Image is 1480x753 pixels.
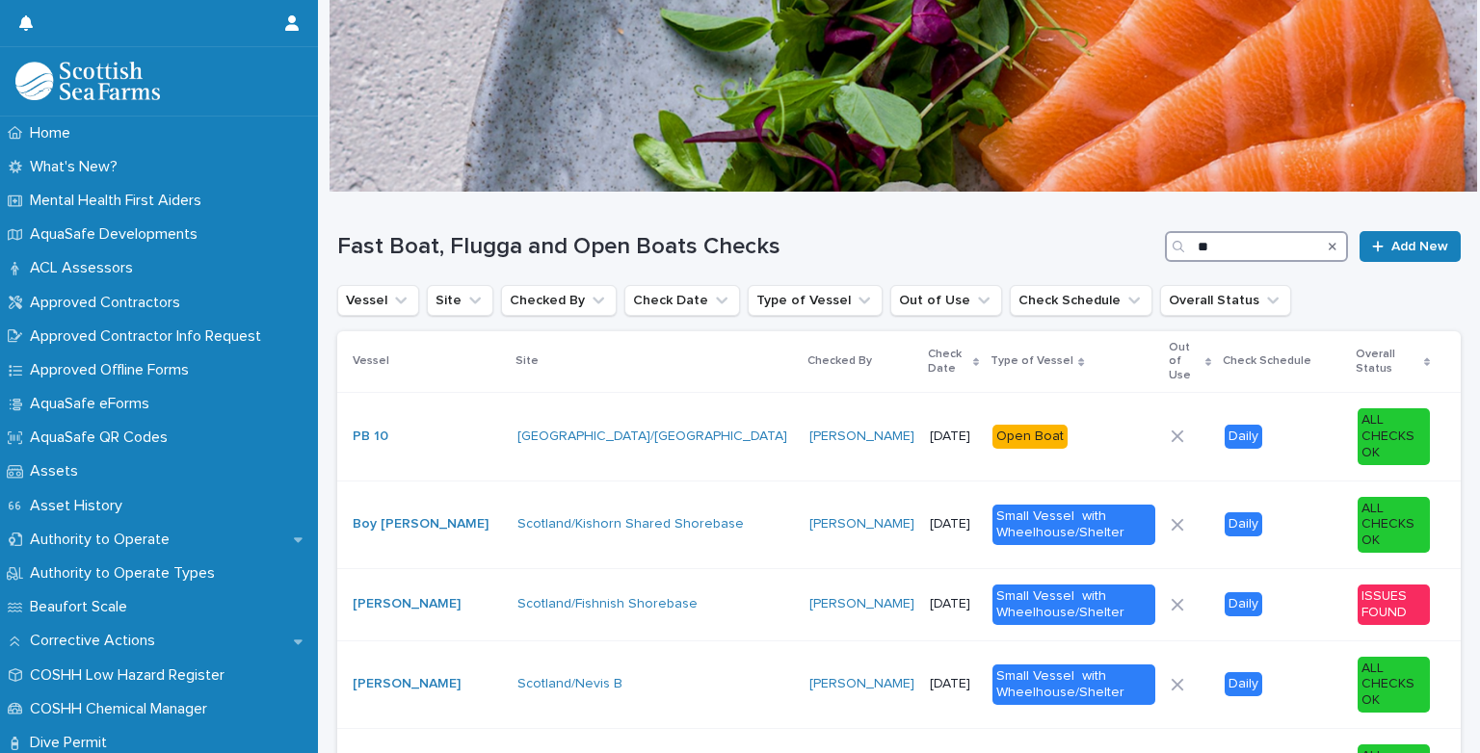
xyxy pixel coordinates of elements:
[809,676,914,692] a: [PERSON_NAME]
[517,676,622,692] a: Scotland/Nevis B
[1225,672,1262,696] div: Daily
[992,425,1068,449] div: Open Boat
[22,632,171,650] p: Corrective Actions
[624,285,740,316] button: Check Date
[992,584,1155,625] div: Small Vessel with Wheelhouse/Shelter
[930,428,978,445] p: [DATE]
[22,327,277,346] p: Approved Contractor Info Request
[1225,512,1262,536] div: Daily
[22,462,93,480] p: Assets
[22,598,143,616] p: Beaufort Scale
[15,62,160,100] img: bPIBxiqnSb2ggTQWdOVV
[517,596,698,612] a: Scotland/Fishnish Shorebase
[22,700,223,718] p: COSHH Chemical Manager
[890,285,1002,316] button: Out of Use
[809,596,914,612] a: [PERSON_NAME]
[22,259,148,277] p: ACL Assessors
[517,516,744,532] a: Scotland/Kishorn Shared Shorebase
[22,225,213,244] p: AquaSafe Developments
[353,428,388,445] a: PB 10
[1225,592,1262,616] div: Daily
[517,428,787,445] a: [GEOGRAPHIC_DATA]/[GEOGRAPHIC_DATA]
[1165,231,1348,262] input: Search
[353,516,489,532] a: Boy [PERSON_NAME]
[930,676,978,692] p: [DATE]
[1358,408,1430,464] div: ALL CHECKS OK
[22,531,185,549] p: Authority to Operate
[1169,337,1201,386] p: Out of Use
[22,192,217,210] p: Mental Health First Aiders
[501,285,617,316] button: Checked By
[930,516,978,532] p: [DATE]
[1391,240,1448,253] span: Add New
[22,294,196,312] p: Approved Contractors
[337,568,1461,640] tr: [PERSON_NAME] Scotland/Fishnish Shorebase [PERSON_NAME] [DATE]Small Vessel with Wheelhouse/Shelte...
[515,351,539,372] p: Site
[22,734,122,752] p: Dive Permit
[337,480,1461,568] tr: Boy [PERSON_NAME] Scotland/Kishorn Shared Shorebase [PERSON_NAME] [DATE]Small Vessel with Wheelho...
[337,393,1461,480] tr: PB 10 [GEOGRAPHIC_DATA]/[GEOGRAPHIC_DATA] [PERSON_NAME] [DATE]Open BoatDailyALL CHECKS OK
[22,158,133,176] p: What's New?
[22,124,86,143] p: Home
[337,640,1461,728] tr: [PERSON_NAME] Scotland/Nevis B [PERSON_NAME] [DATE]Small Vessel with Wheelhouse/ShelterDailyALL C...
[1358,584,1430,625] div: ISSUES FOUND
[930,596,978,612] p: [DATE]
[992,664,1155,705] div: Small Vessel with Wheelhouse/Shelter
[809,516,914,532] a: [PERSON_NAME]
[1223,351,1311,372] p: Check Schedule
[1225,425,1262,449] div: Daily
[1360,231,1461,262] a: Add New
[807,351,872,372] p: Checked By
[1356,344,1419,379] p: Overall Status
[1160,285,1291,316] button: Overall Status
[1010,285,1152,316] button: Check Schedule
[22,428,183,447] p: AquaSafe QR Codes
[337,233,1157,261] h1: Fast Boat, Flugga and Open Boats Checks
[22,564,230,583] p: Authority to Operate Types
[928,344,969,379] p: Check Date
[337,285,419,316] button: Vessel
[992,505,1155,545] div: Small Vessel with Wheelhouse/Shelter
[22,666,240,685] p: COSHH Low Hazard Register
[748,285,883,316] button: Type of Vessel
[353,676,461,692] a: [PERSON_NAME]
[353,351,389,372] p: Vessel
[427,285,493,316] button: Site
[22,497,138,515] p: Asset History
[353,596,461,612] a: [PERSON_NAME]
[1358,497,1430,553] div: ALL CHECKS OK
[22,361,204,379] p: Approved Offline Forms
[991,351,1073,372] p: Type of Vessel
[809,428,914,445] a: [PERSON_NAME]
[22,395,165,413] p: AquaSafe eForms
[1358,657,1430,713] div: ALL CHECKS OK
